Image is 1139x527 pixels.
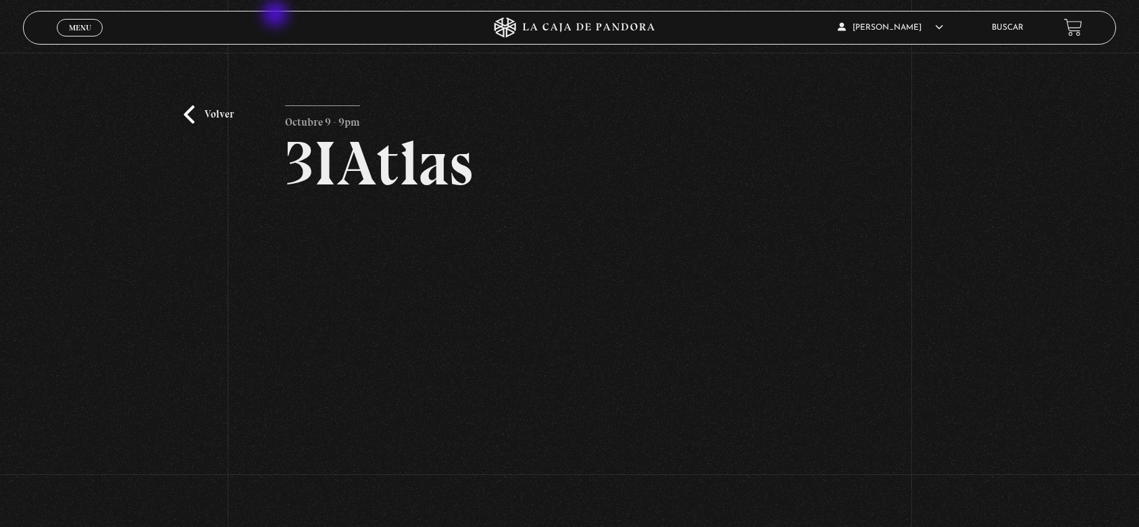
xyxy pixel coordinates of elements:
[1064,18,1082,36] a: View your shopping cart
[69,24,91,32] span: Menu
[64,34,96,44] span: Cerrar
[285,105,360,132] p: Octubre 9 - 9pm
[184,105,234,124] a: Volver
[838,24,943,32] span: [PERSON_NAME]
[285,132,854,195] h2: 3IAtlas
[992,24,1023,32] a: Buscar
